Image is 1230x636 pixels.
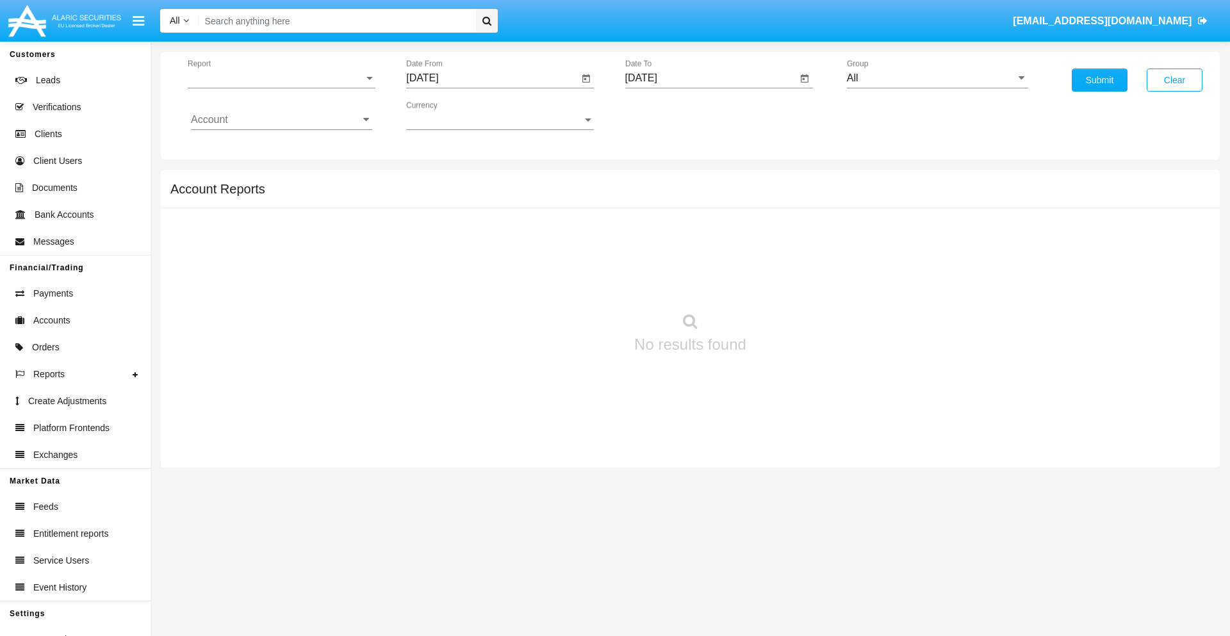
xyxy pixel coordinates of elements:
span: Messages [33,235,74,249]
span: Accounts [33,314,70,327]
button: Open calendar [578,71,594,86]
img: Logo image [6,2,123,40]
span: Client Users [33,154,82,168]
p: No results found [634,333,746,356]
h5: Account Reports [170,184,265,194]
button: Clear [1147,69,1202,92]
a: [EMAIL_ADDRESS][DOMAIN_NAME] [1007,3,1214,39]
span: Reports [33,368,65,381]
a: All [160,14,199,28]
span: [EMAIL_ADDRESS][DOMAIN_NAME] [1013,15,1192,26]
span: Leads [36,74,60,87]
input: Search [199,9,471,33]
span: Documents [32,181,78,195]
button: Submit [1072,69,1127,92]
span: Feeds [33,500,58,514]
span: Clients [35,127,62,141]
span: Report [188,72,364,84]
span: Event History [33,581,86,594]
span: Create Adjustments [28,395,106,408]
span: Exchanges [33,448,78,462]
span: Platform Frontends [33,421,110,435]
span: Bank Accounts [35,208,94,222]
span: All [170,15,180,26]
span: Orders [32,341,60,354]
span: Service Users [33,554,89,567]
button: Open calendar [797,71,812,86]
span: Entitlement reports [33,527,109,541]
span: Payments [33,287,73,300]
span: Currency [406,114,582,126]
span: Verifications [33,101,81,114]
